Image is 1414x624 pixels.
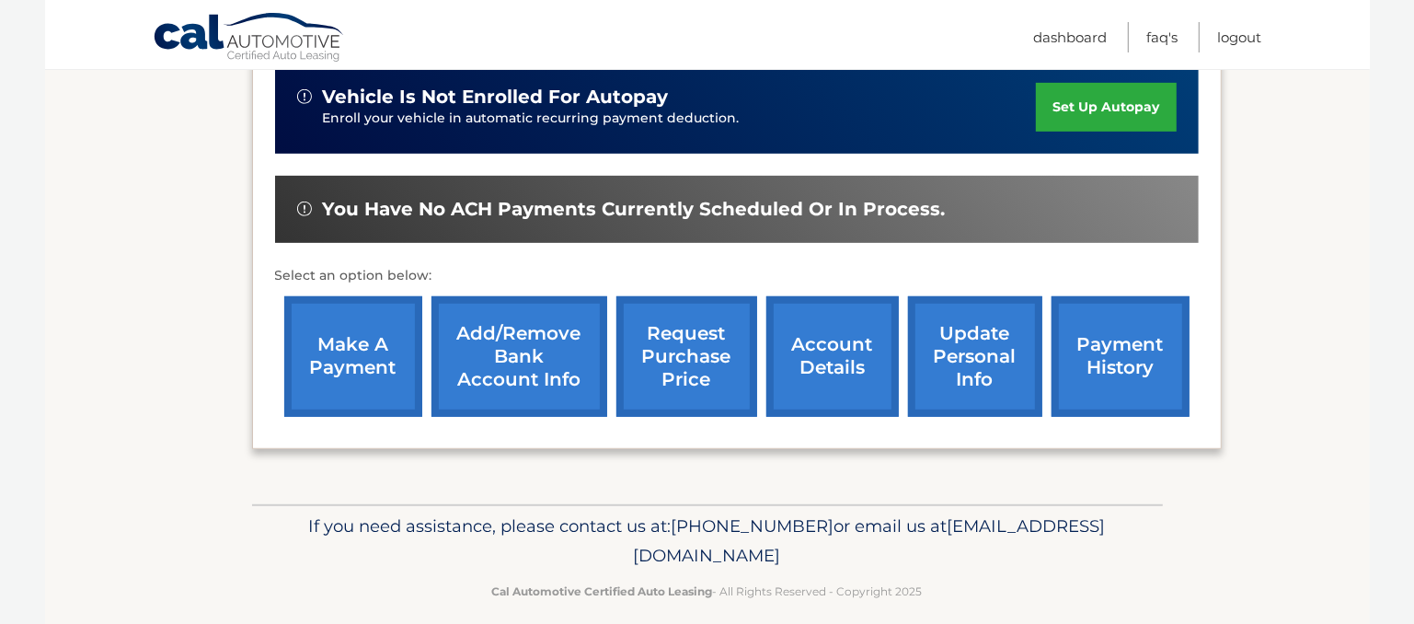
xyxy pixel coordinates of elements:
[1052,296,1190,417] a: payment history
[264,512,1151,571] p: If you need assistance, please contact us at: or email us at
[284,296,422,417] a: make a payment
[1034,22,1108,52] a: Dashboard
[431,296,607,417] a: Add/Remove bank account info
[766,296,899,417] a: account details
[323,198,946,221] span: You have no ACH payments currently scheduled or in process.
[492,584,713,598] strong: Cal Automotive Certified Auto Leasing
[264,582,1151,601] p: - All Rights Reserved - Copyright 2025
[1147,22,1178,52] a: FAQ's
[672,515,834,537] span: [PHONE_NUMBER]
[908,296,1042,417] a: update personal info
[616,296,757,417] a: request purchase price
[1036,83,1176,132] a: set up autopay
[153,12,346,65] a: Cal Automotive
[323,109,1037,129] p: Enroll your vehicle in automatic recurring payment deduction.
[275,265,1199,287] p: Select an option below:
[297,89,312,104] img: alert-white.svg
[1218,22,1262,52] a: Logout
[297,202,312,216] img: alert-white.svg
[323,86,669,109] span: vehicle is not enrolled for autopay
